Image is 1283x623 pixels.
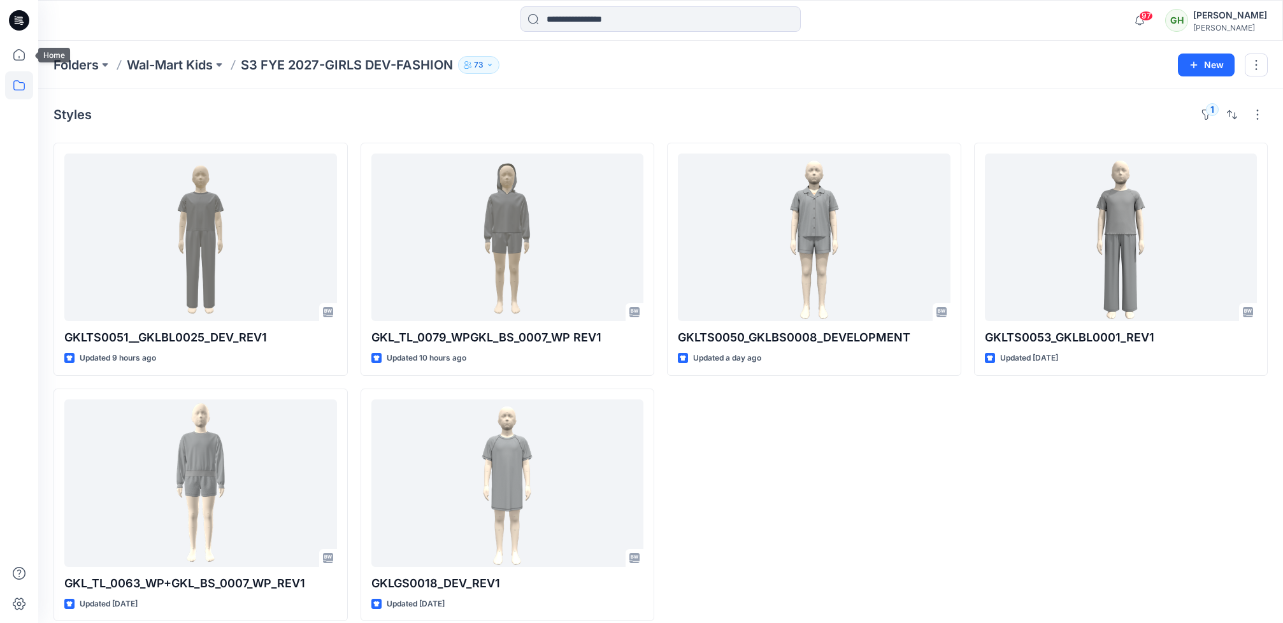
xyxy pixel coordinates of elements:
a: GKL_TL_0079_WPGKL_BS_0007_WP REV1 [371,154,644,321]
p: GKL_TL_0063_WP+GKL_BS_0007_WP_REV1 [64,575,337,592]
p: GKLTS0050_GKLBS0008_DEVELOPMENT [678,329,950,347]
button: 73 [458,56,499,74]
p: Updated 10 hours ago [387,352,466,365]
a: GKL_TL_0063_WP+GKL_BS_0007_WP_REV1 [64,399,337,567]
p: Updated 9 hours ago [80,352,156,365]
p: S3 FYE 2027-GIRLS DEV-FASHION [241,56,453,74]
p: Updated [DATE] [80,598,138,611]
p: GKLGS0018_DEV_REV1 [371,575,644,592]
h4: Styles [54,107,92,122]
p: Updated a day ago [693,352,761,365]
a: GKLTS0050_GKLBS0008_DEVELOPMENT [678,154,950,321]
button: 1 [1196,104,1217,125]
div: GH [1165,9,1188,32]
a: GKLTS0053_GKLBL0001_REV1 [985,154,1258,321]
p: GKLTS0051__GKLBL0025_DEV_REV1 [64,329,337,347]
a: Wal-Mart Kids [127,56,213,74]
p: GKL_TL_0079_WPGKL_BS_0007_WP REV1 [371,329,644,347]
p: Updated [DATE] [387,598,445,611]
a: Folders [54,56,99,74]
a: GKLTS0051__GKLBL0025_DEV_REV1 [64,154,337,321]
span: 97 [1139,11,1153,21]
p: 73 [474,58,484,72]
a: GKLGS0018_DEV_REV1 [371,399,644,567]
div: [PERSON_NAME] [1193,8,1267,23]
p: GKLTS0053_GKLBL0001_REV1 [985,329,1258,347]
p: Updated [DATE] [1000,352,1058,365]
div: [PERSON_NAME] [1193,23,1267,32]
button: New [1178,54,1235,76]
